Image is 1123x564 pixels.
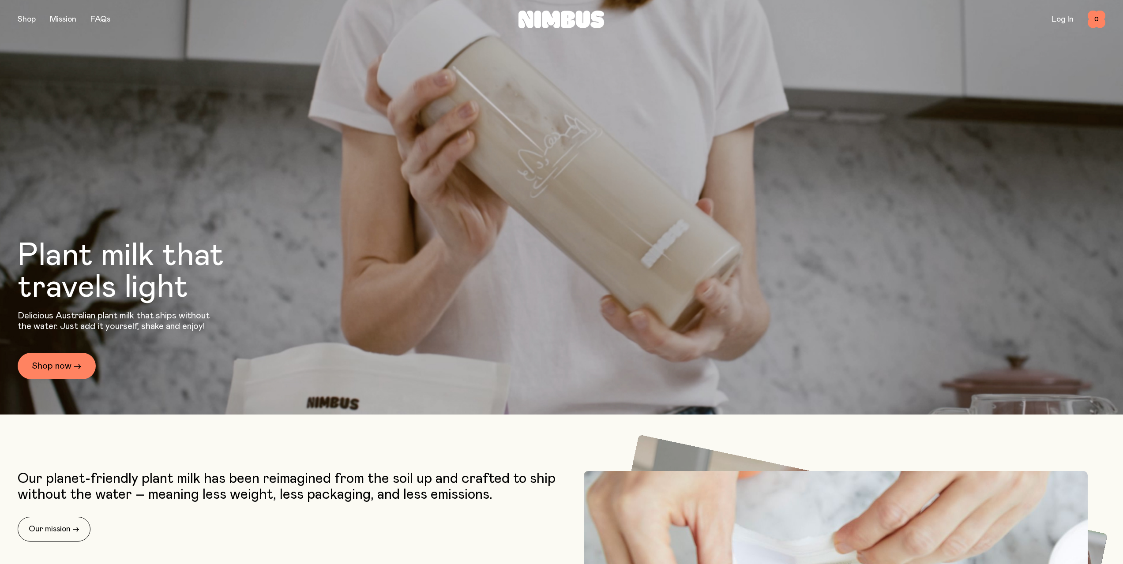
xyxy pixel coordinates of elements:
a: FAQs [90,15,110,23]
p: Delicious Australian plant milk that ships without the water. Just add it yourself, shake and enjoy! [18,310,215,332]
a: Log In [1052,15,1074,23]
a: Shop now → [18,353,96,379]
button: 0 [1088,11,1105,28]
h1: Plant milk that travels light [18,240,272,303]
a: Mission [50,15,76,23]
a: Our mission → [18,517,90,542]
p: Our planet-friendly plant milk has been reimagined from the soil up and crafted to ship without t... [18,471,557,503]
